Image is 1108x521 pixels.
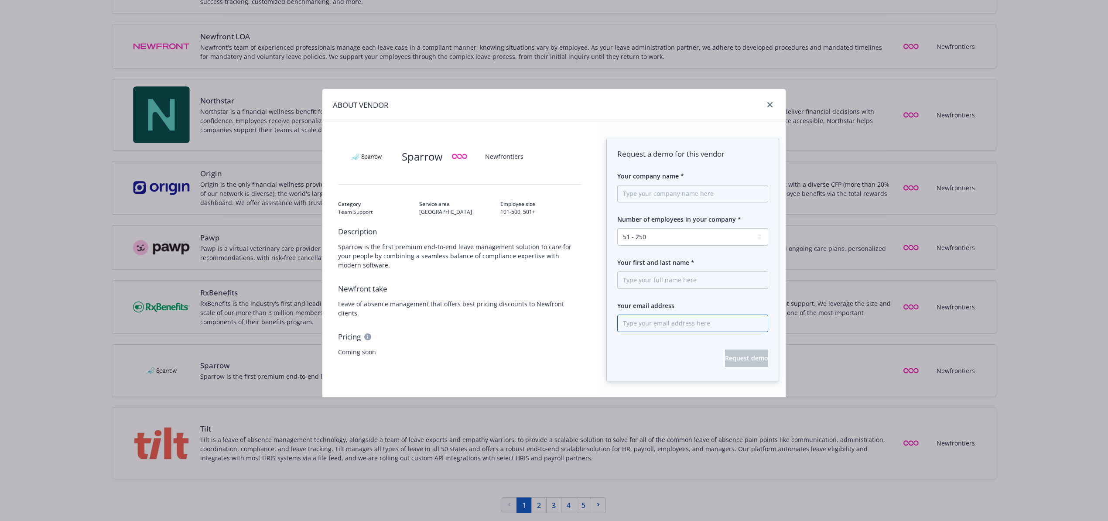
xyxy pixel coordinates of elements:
span: 101-500, 501+ [500,208,581,216]
input: Type your email address here [617,315,768,332]
span: Description [338,226,581,237]
span: Request a demo for this vendor [617,149,768,159]
span: Pricing [338,332,361,342]
span: Newfrontiers [485,152,523,161]
span: Sparrow is the first premium end-to-end leave management solution to care for your people by comb... [338,242,581,270]
input: Type your full name here [617,271,768,289]
span: Newfront take [338,284,581,294]
span: Category [338,200,419,208]
img: Vendor logo for Sparrow [338,138,395,175]
span: Request demo [725,354,768,362]
span: Your first and last name * [617,258,694,267]
span: Employee size [500,200,581,208]
span: Your company name * [617,172,684,180]
span: Sparrow [402,149,443,165]
span: Team Support [338,208,419,216]
span: Service area [419,200,500,208]
button: Request demo [725,350,768,367]
a: close [765,99,775,110]
span: Coming soon [338,347,581,356]
span: Your email address [617,302,674,310]
span: Number of employees in your company * [617,215,741,223]
h1: ABOUT VENDOR [333,99,389,111]
input: Type your company name here [617,185,768,202]
span: Leave of absence management that offers best pricing discounts to Newfront clients. [338,299,581,318]
span: [GEOGRAPHIC_DATA] [419,208,500,216]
